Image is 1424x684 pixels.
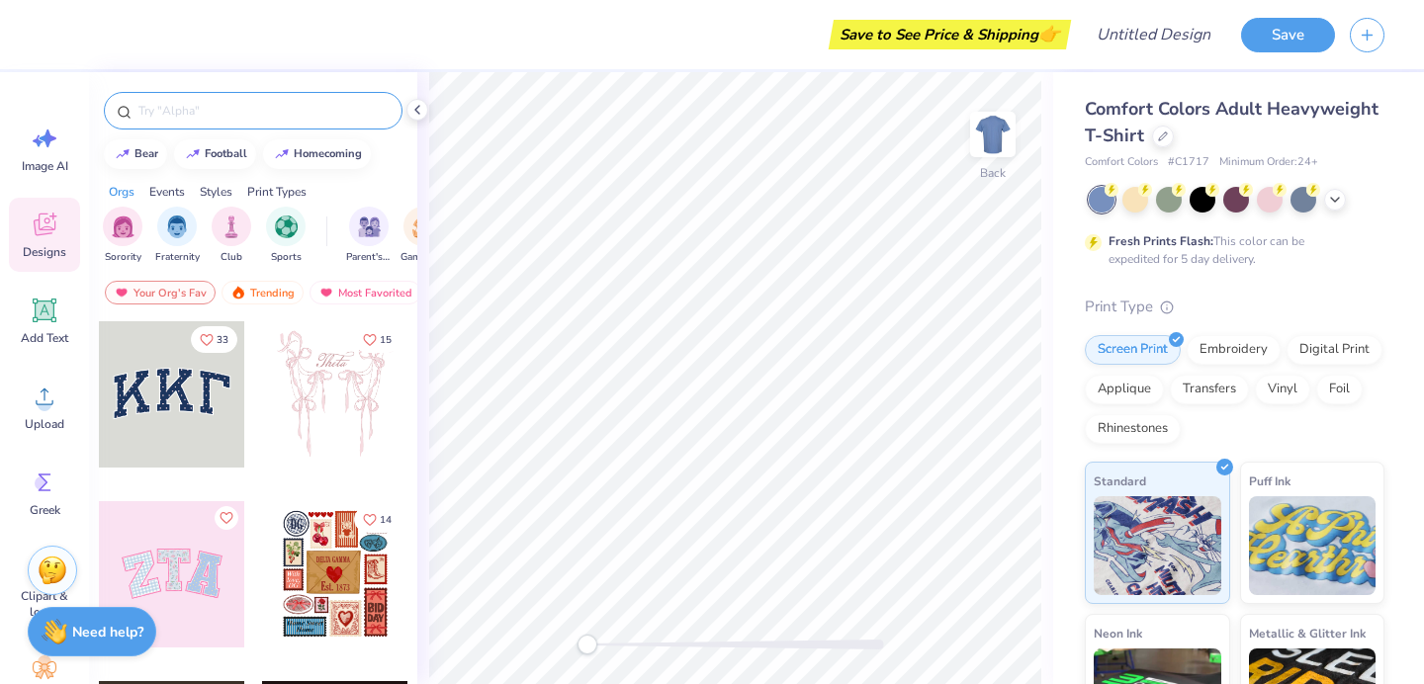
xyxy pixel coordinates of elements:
span: Add Text [21,330,68,346]
span: 33 [217,335,228,345]
div: filter for Sorority [103,207,142,265]
span: Designs [23,244,66,260]
button: filter button [103,207,142,265]
div: Save to See Price & Shipping [834,20,1066,49]
span: # C1717 [1168,154,1209,171]
div: Foil [1316,375,1363,404]
div: Print Types [247,183,307,201]
input: Try "Alpha" [136,101,390,121]
button: football [174,139,256,169]
strong: Need help? [72,623,143,641]
div: filter for Fraternity [155,207,200,265]
img: Parent's Weekend Image [358,215,381,238]
div: filter for Club [212,207,251,265]
span: Image AI [22,158,68,174]
button: filter button [155,207,200,265]
button: bear [104,139,167,169]
span: Minimum Order: 24 + [1219,154,1318,171]
div: filter for Game Day [400,207,446,265]
button: filter button [400,207,446,265]
div: Digital Print [1287,335,1382,365]
span: Fraternity [155,250,200,265]
span: Sports [271,250,302,265]
img: Puff Ink [1249,496,1377,595]
div: Trending [222,281,304,304]
div: homecoming [294,148,362,159]
div: Transfers [1170,375,1249,404]
img: Game Day Image [412,215,435,238]
img: Standard [1094,496,1221,595]
img: Sports Image [275,215,298,238]
img: most_fav.gif [318,286,334,299]
button: homecoming [263,139,371,169]
img: Back [973,115,1013,154]
span: Upload [25,416,64,432]
span: Game Day [400,250,446,265]
div: football [205,148,247,159]
div: Screen Print [1085,335,1181,365]
button: Like [354,506,400,533]
span: Parent's Weekend [346,250,392,265]
span: Sorority [105,250,141,265]
span: Standard [1094,470,1146,491]
input: Untitled Design [1081,15,1226,54]
div: Back [980,164,1006,182]
span: Clipart & logos [12,588,77,620]
img: trending.gif [230,286,246,299]
span: Comfort Colors Adult Heavyweight T-Shirt [1085,97,1379,147]
div: Orgs [109,183,134,201]
img: trend_line.gif [115,148,131,160]
div: Events [149,183,185,201]
button: Like [215,506,238,530]
div: Accessibility label [578,635,597,654]
img: trend_line.gif [185,148,201,160]
button: Like [354,326,400,353]
img: Club Image [221,215,242,238]
div: Embroidery [1187,335,1281,365]
button: filter button [266,207,306,265]
div: Most Favorited [310,281,421,304]
span: Greek [30,502,60,518]
span: 15 [380,335,392,345]
div: Your Org's Fav [105,281,216,304]
div: Styles [200,183,232,201]
span: Club [221,250,242,265]
div: Rhinestones [1085,414,1181,444]
span: Comfort Colors [1085,154,1158,171]
div: filter for Parent's Weekend [346,207,392,265]
div: Applique [1085,375,1164,404]
button: filter button [212,207,251,265]
div: Print Type [1085,296,1384,318]
img: most_fav.gif [114,286,130,299]
span: 👉 [1038,22,1060,45]
button: filter button [346,207,392,265]
div: bear [134,148,158,159]
span: Neon Ink [1094,623,1142,643]
img: Sorority Image [112,215,134,238]
span: Puff Ink [1249,470,1290,491]
button: Like [191,326,237,353]
img: trend_line.gif [274,148,290,160]
div: This color can be expedited for 5 day delivery. [1109,232,1352,268]
div: filter for Sports [266,207,306,265]
img: Fraternity Image [166,215,188,238]
button: Save [1241,18,1335,52]
strong: Fresh Prints Flash: [1109,233,1213,249]
span: 14 [380,515,392,525]
span: Metallic & Glitter Ink [1249,623,1366,643]
div: Vinyl [1255,375,1310,404]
